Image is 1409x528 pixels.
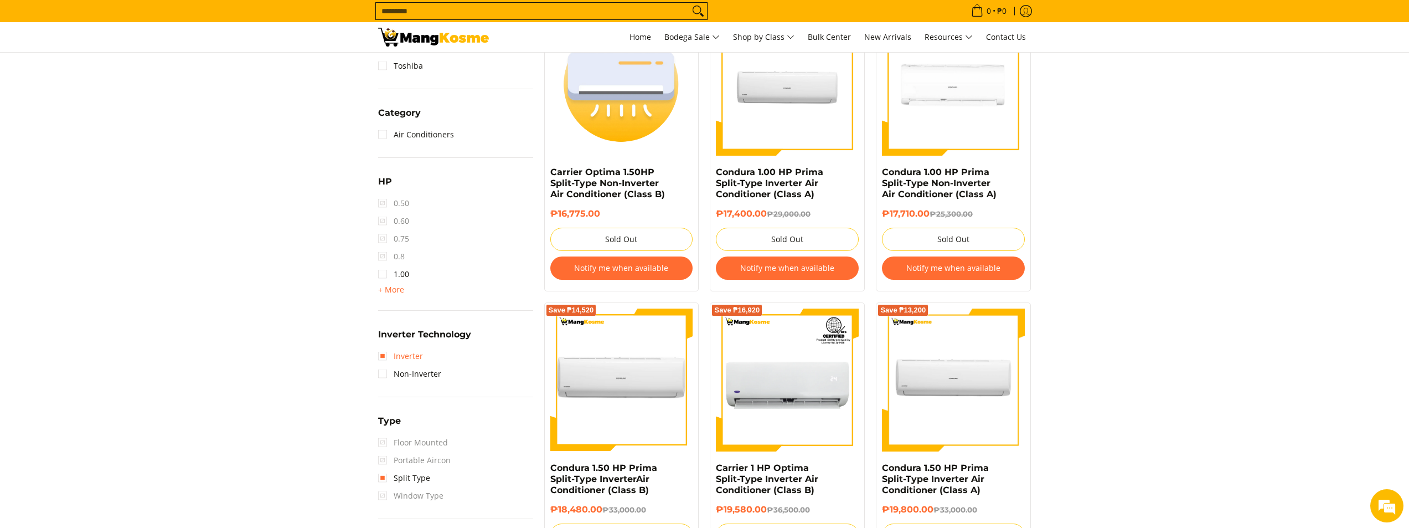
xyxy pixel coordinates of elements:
del: ₱25,300.00 [930,209,973,218]
h6: ₱19,580.00 [716,504,859,515]
del: ₱33,000.00 [602,505,646,514]
span: Portable Aircon [378,452,451,469]
img: Condura 1.50 HP Prima Split-Type InverterAir Conditioner (Class B) [550,344,693,417]
h6: ₱19,800.00 [882,504,1025,515]
a: Condura 1.00 HP Prima Split-Type Non-Inverter Air Conditioner (Class A) [882,167,997,199]
a: Contact Us [980,22,1031,52]
h6: ₱17,710.00 [882,208,1025,219]
summary: Open [378,417,401,434]
del: ₱33,000.00 [933,505,977,514]
img: Bodega Sale Aircon l Mang Kosme: Home Appliances Warehouse Sale Split Type [378,28,489,47]
span: Save ₱14,520 [549,307,594,314]
nav: Main Menu [500,22,1031,52]
span: New Arrivals [864,32,911,42]
a: Bodega Sale [659,22,725,52]
a: 1.00 [378,265,409,283]
a: Shop by Class [727,22,800,52]
a: Air Conditioners [378,126,454,143]
span: Contact Us [986,32,1026,42]
a: Split Type [378,469,430,487]
span: Bulk Center [808,32,851,42]
img: Carrier 1 HP Optima Split-Type Inverter Air Conditioner (Class B) [716,309,859,452]
button: Sold Out [550,228,693,251]
h6: ₱18,480.00 [550,504,693,515]
button: Search [689,3,707,19]
span: Shop by Class [733,30,794,44]
a: Resources [919,22,978,52]
h6: ₱16,775.00 [550,208,693,219]
span: + More [378,285,404,294]
summary: Open [378,330,471,347]
button: Notify me when available [550,257,693,280]
span: Save ₱13,200 [880,307,926,314]
img: Condura 1.50 HP Prima Split-Type Inverter Air Conditioner (Class A) [882,309,1025,452]
a: Home [624,22,657,52]
span: 0.60 [378,212,409,230]
span: 0 [985,7,993,15]
span: Resources [925,30,973,44]
summary: Open [378,109,421,126]
button: Notify me when available [716,257,859,280]
a: Condura 1.50 HP Prima Split-Type InverterAir Conditioner (Class B) [550,463,657,495]
a: Carrier Optima 1.50HP Split-Type Non-Inverter Air Conditioner (Class B) [550,167,665,199]
summary: Open [378,177,392,194]
span: Category [378,109,421,117]
span: • [968,5,1010,17]
summary: Open [378,283,404,296]
h6: ₱17,400.00 [716,208,859,219]
del: ₱36,500.00 [767,505,810,514]
a: Inverter [378,347,423,365]
span: Home [629,32,651,42]
span: HP [378,177,392,186]
button: Notify me when available [882,257,1025,280]
span: Inverter Technology [378,330,471,339]
span: 0.8 [378,248,405,265]
button: Sold Out [882,228,1025,251]
span: Floor Mounted [378,434,448,452]
a: Non-Inverter [378,365,441,383]
del: ₱29,000.00 [767,209,811,218]
img: Condura 1.00 HP Prima Split-Type Non-Inverter Air Conditioner (Class A) [882,13,1025,156]
span: Window Type [378,487,443,505]
a: New Arrivals [859,22,917,52]
button: Sold Out [716,228,859,251]
span: Type [378,417,401,426]
img: Condura 1.00 HP Prima Split-Type Inverter Air Conditioner (Class A) [716,13,859,156]
a: Carrier 1 HP Optima Split-Type Inverter Air Conditioner (Class B) [716,463,818,495]
span: 0.75 [378,230,409,248]
img: Carrier Optima 1.50HP Split-Type Non-Inverter Air Conditioner (Class B) [550,13,693,156]
a: Condura 1.00 HP Prima Split-Type Inverter Air Conditioner (Class A) [716,167,823,199]
span: 0.50 [378,194,409,212]
span: ₱0 [995,7,1008,15]
a: Toshiba [378,57,423,75]
span: Bodega Sale [664,30,720,44]
a: Condura 1.50 HP Prima Split-Type Inverter Air Conditioner (Class A) [882,463,989,495]
a: Bulk Center [802,22,856,52]
span: Save ₱16,920 [714,307,760,314]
